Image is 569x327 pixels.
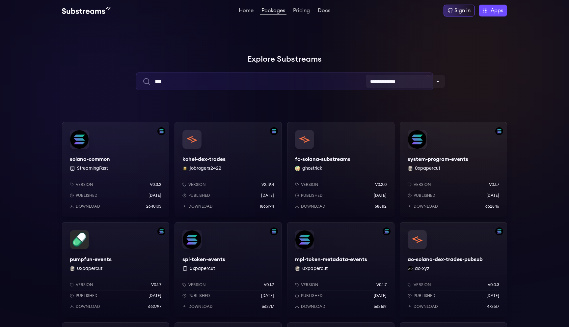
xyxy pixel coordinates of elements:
p: Download [301,204,325,209]
a: Docs [316,8,332,15]
p: Published [76,293,97,298]
p: Published [414,193,435,198]
a: Filter by solana networkmpl-token-metadata-eventsmpl-token-metadata-events0xpapercut 0xpapercutVe... [287,222,394,317]
p: v0.2.0 [375,182,387,187]
a: Packages [260,8,286,15]
h1: Explore Substreams [62,53,507,66]
img: Filter by solana network [495,227,503,235]
p: [DATE] [261,293,274,298]
p: v2.19.4 [261,182,274,187]
p: Version [414,182,431,187]
button: StreamingFast [77,165,108,172]
p: 662169 [374,304,387,309]
p: Version [76,282,93,287]
button: 0xpapercut [190,265,215,272]
p: [DATE] [486,193,499,198]
p: [DATE] [149,293,161,298]
span: Apps [491,7,503,15]
a: Filter by solana networksolana-commonsolana-common StreamingFastVersionv0.3.3Published[DATE]Downl... [62,122,169,217]
button: 0xpapercut [77,265,102,272]
a: Filter by solana networksystem-program-eventssystem-program-events0xpapercut 0xpapercutVersionv0.... [400,122,507,217]
p: 1865194 [260,204,274,209]
p: Published [188,293,210,298]
p: v0.0.3 [488,282,499,287]
p: Published [414,293,435,298]
p: Published [76,193,97,198]
p: 662846 [485,204,499,209]
p: Download [414,204,438,209]
p: v0.1.7 [151,282,161,287]
p: [DATE] [486,293,499,298]
p: 662717 [262,304,274,309]
img: Filter by solana network [270,127,278,135]
a: Sign in [444,5,475,16]
p: Download [188,204,213,209]
p: Download [301,304,325,309]
img: Filter by solana network [495,127,503,135]
p: 472617 [487,304,499,309]
p: 662797 [148,304,161,309]
img: Substream's logo [62,7,111,15]
button: jobrogers2422 [190,165,221,172]
p: Version [76,182,93,187]
p: Version [301,282,318,287]
button: 0xpapercut [415,165,440,172]
p: Version [188,282,206,287]
p: Published [188,193,210,198]
img: Filter by solana network [157,127,165,135]
img: Filter by solana network [383,227,391,235]
a: Filter by solana networkpumpfun-eventspumpfun-events0xpapercut 0xpapercutVersionv0.1.7Published[D... [62,222,169,317]
a: Filter by solana networkspl-token-eventsspl-token-events 0xpapercutVersionv0.1.7Published[DATE]Do... [175,222,282,317]
button: 0xpapercut [302,265,328,272]
p: Download [188,304,213,309]
button: ao-xyz [415,265,429,272]
a: Home [237,8,255,15]
a: Filter by solana networkao-solana-dex-trades-pubsubao-solana-dex-trades-pubsubao-xyz ao-xyzVersio... [400,222,507,317]
p: Download [76,304,100,309]
p: v0.1.7 [489,182,499,187]
p: Version [188,182,206,187]
div: Sign in [454,7,471,15]
p: v0.3.3 [150,182,161,187]
p: [DATE] [261,193,274,198]
p: Published [301,193,323,198]
p: Version [301,182,318,187]
p: v0.1.7 [376,282,387,287]
p: [DATE] [149,193,161,198]
a: Filter by solana networkkohei-dex-tradeskohei-dex-tradesjobrogers2422 jobrogers2422Versionv2.19.4... [175,122,282,217]
img: Filter by solana network [270,227,278,235]
a: fc-solana-substreamsfc-solana-substreamsghostrick ghostrickVersionv0.2.0Published[DATE]Download68... [287,122,394,217]
p: Download [76,204,100,209]
p: Version [414,282,431,287]
p: 688112 [375,204,387,209]
p: Download [414,304,438,309]
button: ghostrick [302,165,322,172]
p: Published [301,293,323,298]
img: Filter by solana network [157,227,165,235]
p: [DATE] [374,293,387,298]
a: Pricing [292,8,311,15]
p: v0.1.7 [264,282,274,287]
p: 2640103 [146,204,161,209]
p: [DATE] [374,193,387,198]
